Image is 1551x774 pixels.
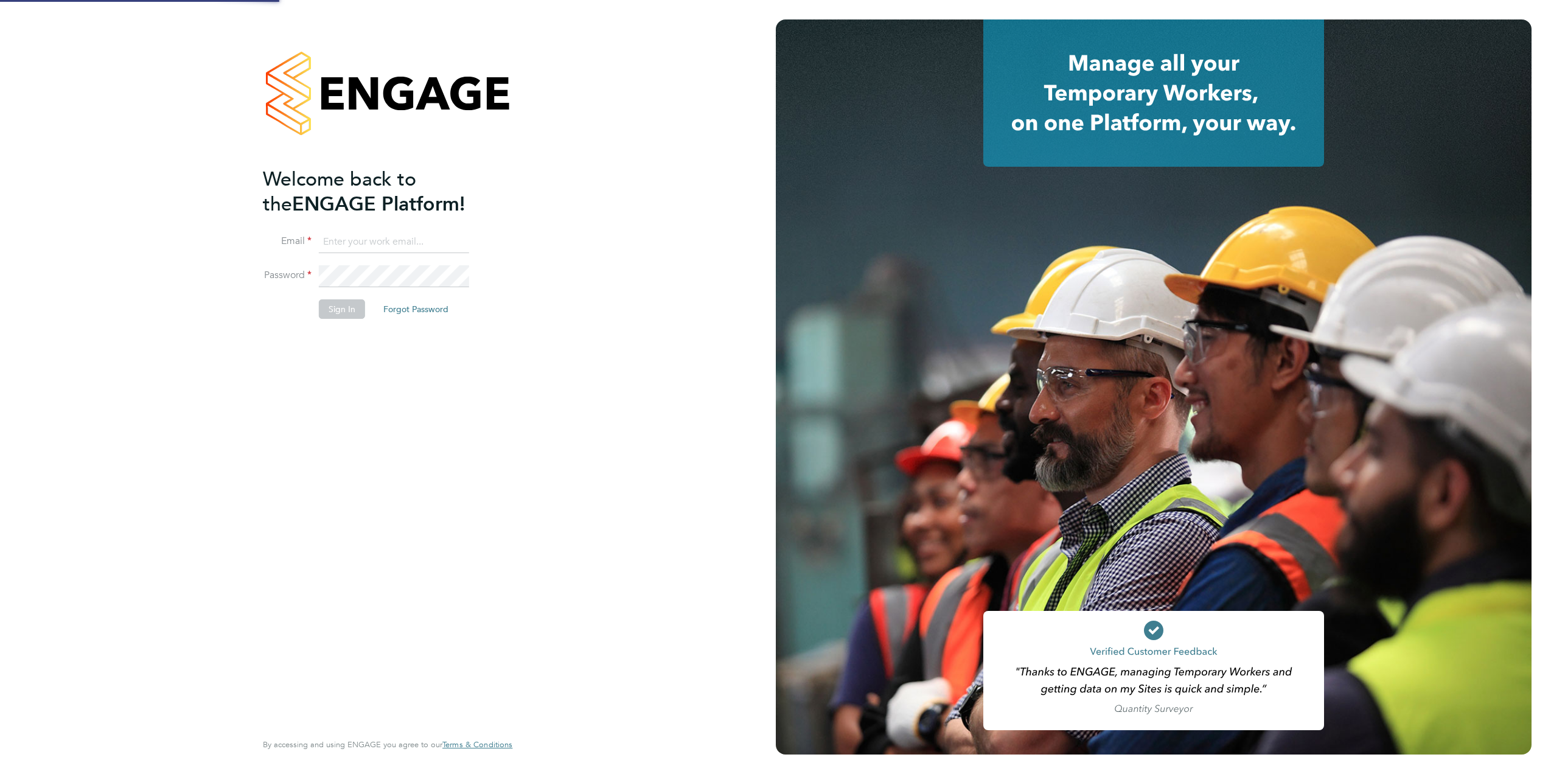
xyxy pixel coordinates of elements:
[263,739,512,750] span: By accessing and using ENGAGE you agree to our
[263,235,312,248] label: Email
[442,739,512,750] span: Terms & Conditions
[319,299,365,319] button: Sign In
[374,299,458,319] button: Forgot Password
[263,167,500,217] h2: ENGAGE Platform!
[263,269,312,282] label: Password
[263,167,416,216] span: Welcome back to the
[319,231,469,253] input: Enter your work email...
[442,740,512,750] a: Terms & Conditions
